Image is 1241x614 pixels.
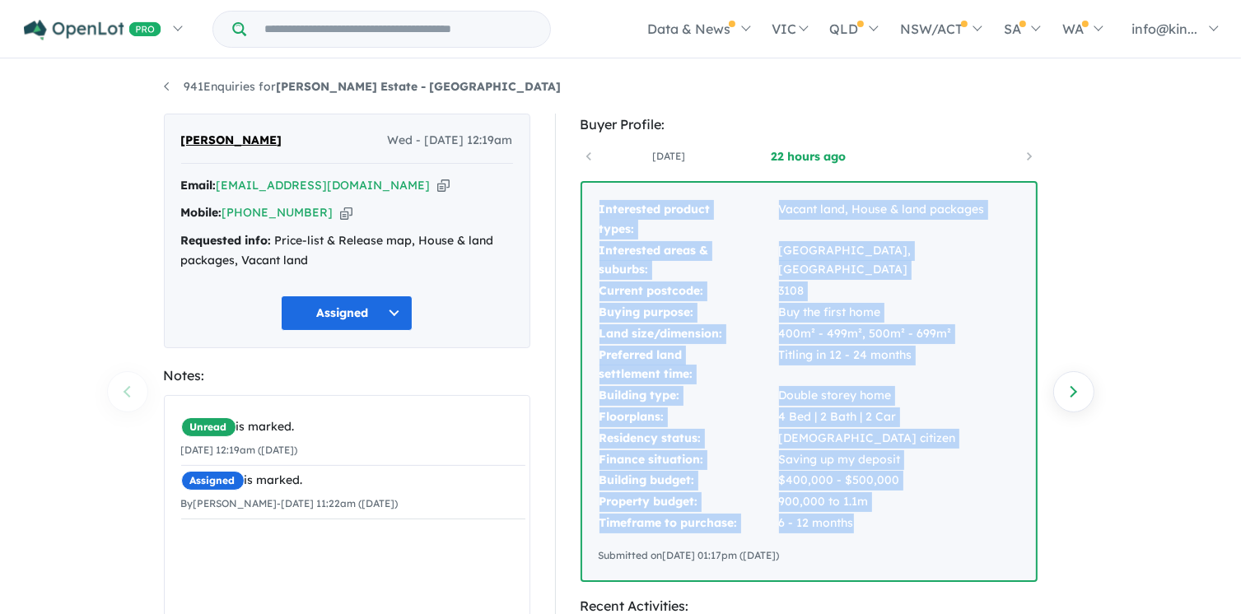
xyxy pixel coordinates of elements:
a: 22 hours ago [739,148,879,165]
td: Buy the first home [778,302,1019,323]
strong: Mobile: [181,205,222,220]
td: Buying purpose: [599,302,778,323]
div: Submitted on [DATE] 01:17pm ([DATE]) [599,547,1019,564]
span: Assigned [181,471,245,491]
img: Openlot PRO Logo White [24,20,161,40]
strong: Requested info: [181,233,272,248]
td: Property budget: [599,491,778,513]
input: Try estate name, suburb, builder or developer [250,12,547,47]
a: 941Enquiries for[PERSON_NAME] Estate - [GEOGRAPHIC_DATA] [164,79,562,94]
a: [PHONE_NUMBER] [222,205,334,220]
td: 6 - 12 months [778,513,1019,534]
td: Saving up my deposit [778,449,1019,471]
button: Copy [437,177,450,194]
a: [EMAIL_ADDRESS][DOMAIN_NAME] [217,178,431,193]
strong: Email: [181,178,217,193]
nav: breadcrumb [164,77,1078,97]
td: Interested areas & suburbs: [599,240,778,281]
span: info@kin... [1131,21,1197,37]
td: Preferred land settlement time: [599,345,778,386]
small: [DATE] 12:19am ([DATE]) [181,444,298,456]
span: [PERSON_NAME] [181,131,282,151]
td: 900,000 to 1.1m [778,491,1019,513]
td: 3108 [778,281,1019,302]
td: $400,000 - $500,000 [778,470,1019,491]
td: Interested product types: [599,199,778,240]
td: 4 Bed | 2 Bath | 2 Car [778,407,1019,428]
span: Unread [181,417,236,437]
td: Timeframe to purchase: [599,513,778,534]
td: Floorplans: [599,407,778,428]
div: Price-list & Release map, House & land packages, Vacant land [181,231,513,271]
span: Wed - [DATE] 12:19am [388,131,513,151]
td: Finance situation: [599,449,778,471]
div: is marked. [181,417,525,437]
div: Buyer Profile: [581,114,1038,136]
td: 400m² - 499m², 500m² - 699m² [778,323,1019,345]
div: Notes: [164,365,530,387]
td: Building budget: [599,470,778,491]
a: [DATE] [599,148,739,165]
button: Copy [340,204,352,221]
small: By [PERSON_NAME] - [DATE] 11:22am ([DATE]) [181,497,399,509]
td: Current postcode: [599,281,778,302]
strong: [PERSON_NAME] Estate - [GEOGRAPHIC_DATA] [277,79,562,94]
button: Assigned [281,295,413,331]
td: Titling in 12 - 24 months [778,345,1019,386]
td: Vacant land, House & land packages [778,199,1019,240]
td: Building type: [599,385,778,407]
td: Double storey home [778,385,1019,407]
td: [DEMOGRAPHIC_DATA] citizen [778,428,1019,449]
td: [GEOGRAPHIC_DATA], [GEOGRAPHIC_DATA] [778,240,1019,281]
td: Land size/dimension: [599,323,778,345]
div: is marked. [181,471,525,491]
td: Residency status: [599,428,778,449]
